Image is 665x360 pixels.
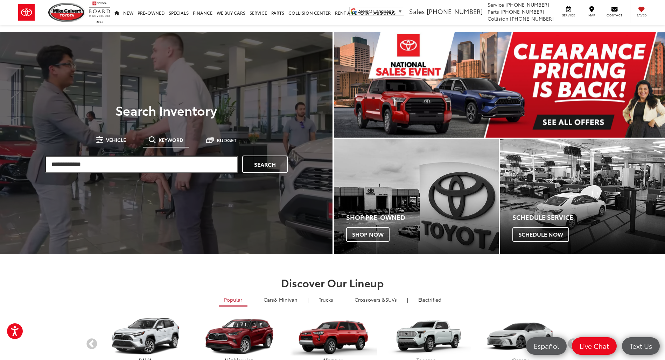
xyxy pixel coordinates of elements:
button: Next [567,338,579,350]
span: Español [530,341,562,350]
a: Live Chat [572,337,617,355]
a: Text Us [622,337,660,355]
img: Toyota Camry [476,318,565,355]
li: | [251,296,255,303]
div: carousel slide number 1 of 1 [334,32,665,138]
li: | [405,296,410,303]
span: Collision [488,15,509,22]
img: Toyota 4Runner [288,318,377,355]
h4: Shop Pre-Owned [346,214,499,221]
h4: Schedule Service [512,214,665,221]
a: Search [242,156,288,173]
a: Cars [258,294,303,305]
span: & Minivan [274,296,297,303]
img: Mike Calvert Toyota [48,3,85,22]
span: [PHONE_NUMBER] [500,8,544,15]
span: Map [584,13,599,17]
a: SUVs [349,294,402,305]
img: Toyota Tacoma [382,318,471,355]
a: Español [526,337,567,355]
a: Trucks [314,294,338,305]
span: Parts [488,8,499,15]
span: Schedule Now [512,227,569,242]
span: Live Chat [576,341,612,350]
h2: Discover Our Lineup [86,277,579,288]
img: Clearance Pricing Is Back [334,32,665,138]
span: Text Us [626,341,656,350]
span: Budget [217,138,237,143]
span: ▼ [398,9,402,14]
div: Toyota [334,139,499,254]
span: Keyword [159,137,183,142]
img: Toyota Highlander [194,318,283,355]
span: Shop Now [346,227,390,242]
a: Popular [219,294,247,307]
span: Crossovers & [355,296,385,303]
li: | [306,296,310,303]
span: Vehicle [106,137,126,142]
span: Saved [634,13,649,17]
span: Sales [409,7,425,16]
a: Electrified [413,294,447,305]
a: Shop Pre-Owned Shop Now [334,139,499,254]
h3: Search Inventory [29,103,303,117]
span: Service [488,1,504,8]
span: [PHONE_NUMBER] [510,15,554,22]
a: Schedule Service Schedule Now [500,139,665,254]
span: Contact [607,13,622,17]
span: [PHONE_NUMBER] [427,7,483,16]
section: Carousel section with vehicle pictures - may contain disclaimers. [334,32,665,138]
span: Service [561,13,576,17]
li: | [342,296,346,303]
span: [PHONE_NUMBER] [505,1,549,8]
img: Toyota RAV4 [100,318,190,355]
div: Toyota [500,139,665,254]
button: Previous [86,338,98,350]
